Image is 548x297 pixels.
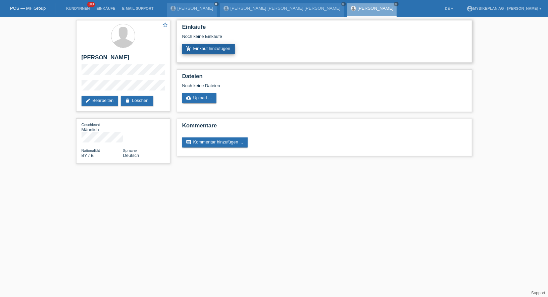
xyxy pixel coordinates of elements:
[63,6,93,10] a: Kund*innen
[119,6,157,10] a: E-Mail Support
[123,153,139,158] span: Deutsch
[86,98,91,103] i: edit
[466,5,473,12] i: account_circle
[182,137,248,147] a: commentKommentar hinzufügen ...
[442,6,456,10] a: DE ▾
[182,34,467,44] div: Noch keine Einkäufe
[394,2,399,6] a: close
[82,123,100,127] span: Geschlecht
[186,95,192,101] i: cloud_upload
[125,98,130,103] i: delete
[531,291,545,295] a: Support
[123,148,137,153] span: Sprache
[463,6,545,10] a: account_circleMybikeplan AG - [PERSON_NAME] ▾
[182,83,387,88] div: Noch keine Dateien
[178,6,213,11] a: [PERSON_NAME]
[93,6,118,10] a: Einkäufe
[186,46,192,51] i: add_shopping_cart
[82,96,118,106] a: editBearbeiten
[87,2,95,7] span: 100
[162,22,168,28] i: star_border
[182,73,467,83] h2: Dateien
[186,139,192,145] i: comment
[121,96,153,106] a: deleteLöschen
[182,24,467,34] h2: Einkäufe
[182,44,235,54] a: add_shopping_cartEinkauf hinzufügen
[215,2,218,6] i: close
[182,93,217,103] a: cloud_uploadUpload ...
[162,22,168,29] a: star_border
[231,6,341,11] a: [PERSON_NAME] [PERSON_NAME] [PERSON_NAME]
[341,2,346,6] a: close
[82,122,123,132] div: Männlich
[342,2,345,6] i: close
[214,2,219,6] a: close
[358,6,394,11] a: [PERSON_NAME]
[82,153,94,158] span: Weißrussland / B / 04.05.2022
[82,148,100,153] span: Nationalität
[10,6,46,11] a: POS — MF Group
[82,54,165,64] h2: [PERSON_NAME]
[182,122,467,132] h2: Kommentare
